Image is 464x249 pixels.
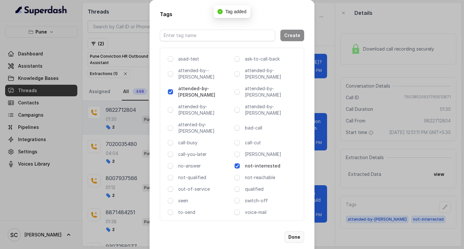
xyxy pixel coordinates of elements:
p: [PERSON_NAME] [245,151,299,158]
p: attended-by-[PERSON_NAME] [178,85,232,98]
p: bad-call [245,125,299,131]
p: to-send [178,209,232,215]
p: asad-test [178,56,229,62]
p: switch-off [245,197,299,204]
p: out-of-service [178,186,232,192]
p: call-cut [245,139,299,146]
p: not-reachable [245,174,299,181]
button: Done [285,231,304,243]
p: qualified [245,186,299,192]
p: attended-by-[PERSON_NAME] [245,67,299,80]
p: seen [178,197,232,204]
button: Create [280,30,304,41]
input: Enter tag name [160,30,275,41]
p: no-answer [178,163,232,169]
p: attended-by--[PERSON_NAME] [178,67,232,80]
p: call-busy [178,139,232,146]
p: voice-mail [245,209,299,215]
span: Tag added [225,9,246,14]
span: check-circle [217,9,223,14]
h2: Tags [160,10,304,18]
p: not-qualified [178,174,232,181]
p: attended-by-[PERSON_NAME] [245,103,299,116]
p: attented-by-[PERSON_NAME] [178,121,232,134]
p: attended-by-[PERSON_NAME] [178,103,232,116]
p: not-interrested [245,163,299,169]
p: attended-by-[PERSON_NAME] [245,85,299,98]
p: ask-to-call-back [245,56,299,62]
p: call-you-later [178,151,232,158]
